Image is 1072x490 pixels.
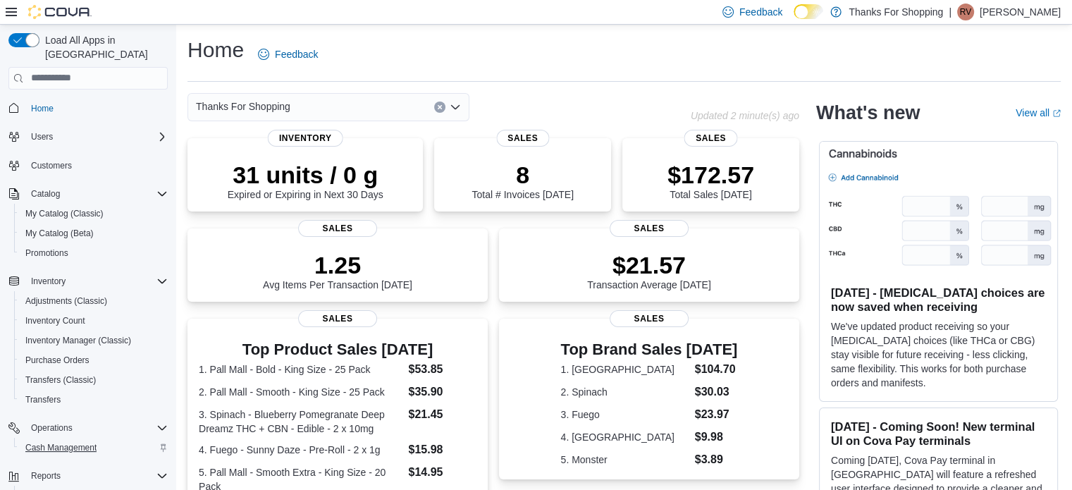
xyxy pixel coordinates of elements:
span: Inventory [268,130,343,147]
span: Transfers [25,394,61,405]
a: Transfers [20,391,66,408]
dd: $14.95 [408,464,476,481]
span: Customers [31,160,72,171]
a: Promotions [20,245,74,262]
span: My Catalog (Classic) [25,208,104,219]
span: Customers [25,157,168,174]
span: Feedback [739,5,782,19]
span: Transfers [20,391,168,408]
p: 8 [472,161,573,189]
button: Reports [25,467,66,484]
button: Users [25,128,58,145]
dt: 3. Fuego [561,408,689,422]
dd: $30.03 [695,384,738,400]
button: Adjustments (Classic) [14,291,173,311]
p: Updated 2 minute(s) ago [691,110,799,121]
dt: 1. Pall Mall - Bold - King Size - 25 Pack [199,362,402,376]
span: My Catalog (Classic) [20,205,168,222]
span: My Catalog (Beta) [20,225,168,242]
img: Cova [28,5,92,19]
span: Inventory Count [20,312,168,329]
span: Inventory Count [25,315,85,326]
span: Catalog [25,185,168,202]
a: Feedback [252,40,324,68]
div: Total # Invoices [DATE] [472,161,573,200]
span: Adjustments (Classic) [20,293,168,310]
span: Home [31,103,54,114]
span: Dark Mode [794,19,794,20]
dt: 4. [GEOGRAPHIC_DATA] [561,430,689,444]
span: Purchase Orders [25,355,90,366]
svg: External link [1052,109,1061,118]
span: Reports [25,467,168,484]
h3: [DATE] - [MEDICAL_DATA] choices are now saved when receiving [831,286,1046,314]
button: Purchase Orders [14,350,173,370]
button: My Catalog (Beta) [14,223,173,243]
span: Purchase Orders [20,352,168,369]
span: Users [31,131,53,142]
span: Inventory Manager (Classic) [25,335,131,346]
dd: $21.45 [408,406,476,423]
span: Sales [496,130,549,147]
button: My Catalog (Classic) [14,204,173,223]
button: Clear input [434,102,445,113]
h1: Home [187,36,244,64]
a: Customers [25,157,78,174]
p: $172.57 [667,161,754,189]
div: Total Sales [DATE] [667,161,754,200]
dt: 3. Spinach - Blueberry Pomegranate Deep Dreamz THC + CBN - Edible - 2 x 10mg [199,408,402,436]
p: | [949,4,951,20]
p: 1.25 [263,251,412,279]
span: Transfers (Classic) [20,372,168,388]
span: Inventory [31,276,66,287]
dt: 4. Fuego - Sunny Daze - Pre-Roll - 2 x 1g [199,443,402,457]
div: Transaction Average [DATE] [587,251,711,290]
span: Sales [298,220,377,237]
button: Cash Management [14,438,173,458]
dd: $35.90 [408,384,476,400]
a: Inventory Count [20,312,91,329]
span: Sales [610,220,689,237]
span: Sales [684,130,737,147]
p: 31 units / 0 g [228,161,383,189]
span: Thanks For Shopping [196,98,290,115]
dd: $104.70 [695,361,738,378]
span: Feedback [275,47,318,61]
p: We've updated product receiving so your [MEDICAL_DATA] choices (like THCa or CBG) stay visible fo... [831,319,1046,390]
div: R Vidler [957,4,974,20]
span: Inventory Manager (Classic) [20,332,168,349]
a: Purchase Orders [20,352,95,369]
button: Inventory [25,273,71,290]
dd: $9.98 [695,429,738,446]
button: Transfers (Classic) [14,370,173,390]
span: Promotions [25,247,68,259]
span: Cash Management [25,442,97,453]
button: Inventory Manager (Classic) [14,331,173,350]
button: Catalog [25,185,66,202]
button: Users [3,127,173,147]
dt: 1. [GEOGRAPHIC_DATA] [561,362,689,376]
button: Home [3,98,173,118]
button: Catalog [3,184,173,204]
span: Cash Management [20,439,168,456]
h2: What's new [816,102,920,124]
span: RV [960,4,971,20]
button: Operations [3,418,173,438]
button: Customers [3,155,173,176]
span: Operations [25,419,168,436]
span: Inventory [25,273,168,290]
span: Catalog [31,188,60,200]
a: View allExternal link [1016,107,1061,118]
button: Transfers [14,390,173,410]
span: My Catalog (Beta) [25,228,94,239]
dd: $15.98 [408,441,476,458]
dd: $53.85 [408,361,476,378]
button: Inventory Count [14,311,173,331]
dd: $3.89 [695,451,738,468]
button: Inventory [3,271,173,291]
a: Cash Management [20,439,102,456]
button: Open list of options [450,102,461,113]
dt: 5. Monster [561,453,689,467]
dt: 2. Spinach [561,385,689,399]
dd: $23.97 [695,406,738,423]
